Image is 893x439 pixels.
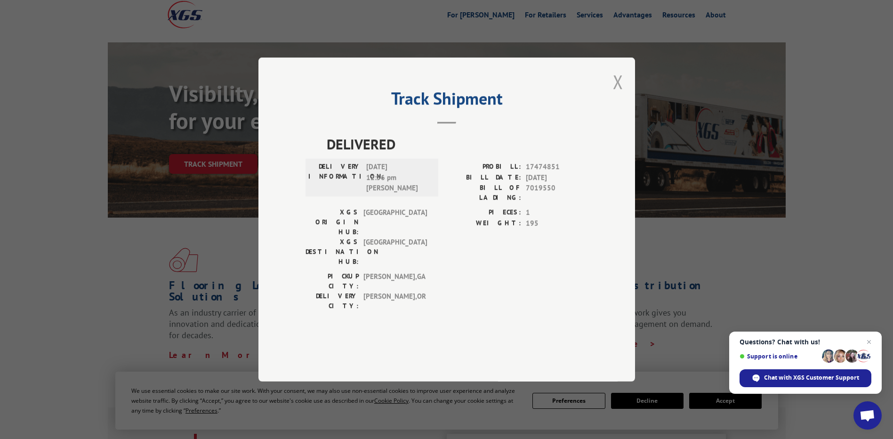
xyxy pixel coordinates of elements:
[764,374,859,382] span: Chat with XGS Customer Support
[363,237,427,267] span: [GEOGRAPHIC_DATA]
[447,172,521,183] label: BILL DATE:
[526,162,588,172] span: 17474851
[526,183,588,203] span: 7019550
[306,291,359,311] label: DELIVERY CITY:
[853,401,882,430] div: Open chat
[740,338,871,346] span: Questions? Chat with us!
[447,218,521,229] label: WEIGHT:
[447,162,521,172] label: PROBILL:
[306,207,359,237] label: XGS ORIGIN HUB:
[306,271,359,291] label: PICKUP CITY:
[308,162,362,194] label: DELIVERY INFORMATION:
[363,207,427,237] span: [GEOGRAPHIC_DATA]
[366,162,430,194] span: [DATE] 12:56 pm [PERSON_NAME]
[447,207,521,218] label: PIECES:
[363,291,427,311] span: [PERSON_NAME] , OR
[526,218,588,229] span: 195
[306,237,359,267] label: XGS DESTINATION HUB:
[863,336,875,348] span: Close chat
[526,172,588,183] span: [DATE]
[613,69,623,94] button: Close modal
[447,183,521,203] label: BILL OF LADING:
[526,207,588,218] span: 1
[327,133,588,154] span: DELIVERED
[306,92,588,110] h2: Track Shipment
[363,271,427,291] span: [PERSON_NAME] , GA
[740,353,819,360] span: Support is online
[740,369,871,387] div: Chat with XGS Customer Support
